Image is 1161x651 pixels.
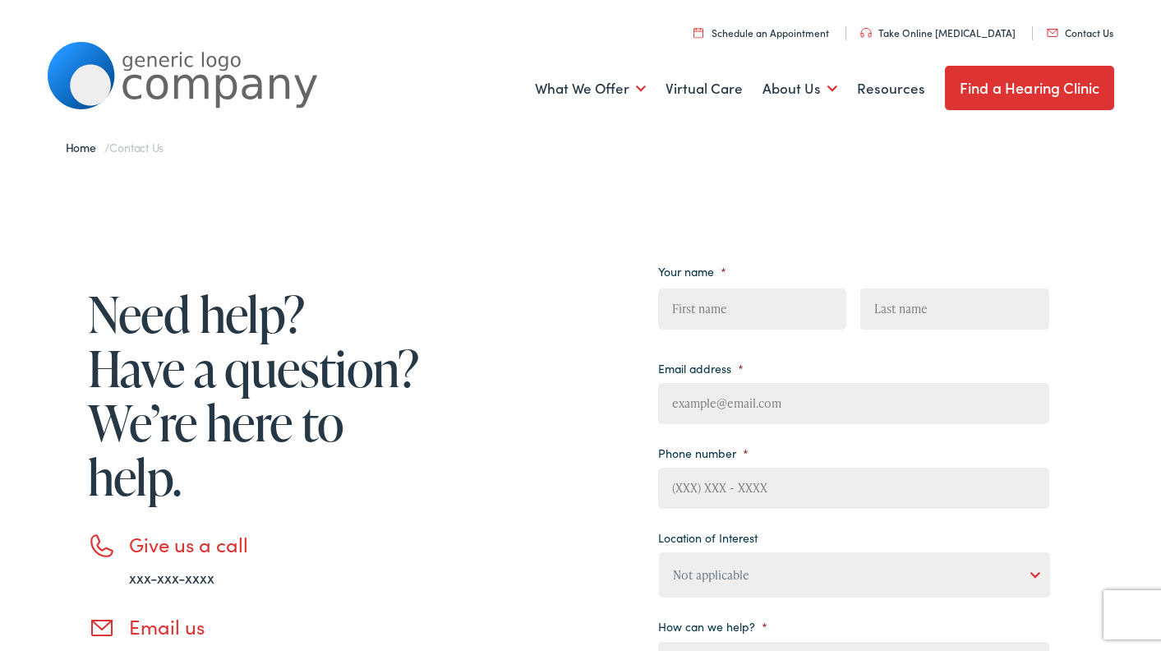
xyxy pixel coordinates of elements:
img: utility icon [1047,29,1058,37]
a: Virtual Care [666,58,743,119]
label: How can we help? [658,619,767,634]
span: Contact Us [109,139,164,155]
input: Last name [860,289,1048,330]
span: / [66,139,164,155]
a: Take Online [MEDICAL_DATA] [860,25,1016,39]
h3: Email us [129,615,425,639]
img: utility icon [860,28,872,38]
a: Find a Hearing Clinic [945,66,1115,110]
input: (XXX) XXX - XXXX [658,468,1049,509]
a: About Us [762,58,837,119]
label: Email address [658,361,744,376]
label: Your name [658,264,726,279]
h3: Give us a call [129,533,425,556]
a: Home [66,139,104,155]
input: First name [658,289,846,330]
label: Phone number [658,446,749,460]
a: What We Offer [535,58,646,119]
a: Schedule an Appointment [693,25,829,39]
a: Contact Us [1047,25,1113,39]
h1: Need help? Have a question? We’re here to help. [88,287,425,504]
img: utility icon [693,27,703,38]
input: example@email.com [658,383,1049,424]
label: Location of Interest [658,530,758,545]
a: Resources [857,58,925,119]
a: xxx-xxx-xxxx [129,567,214,588]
